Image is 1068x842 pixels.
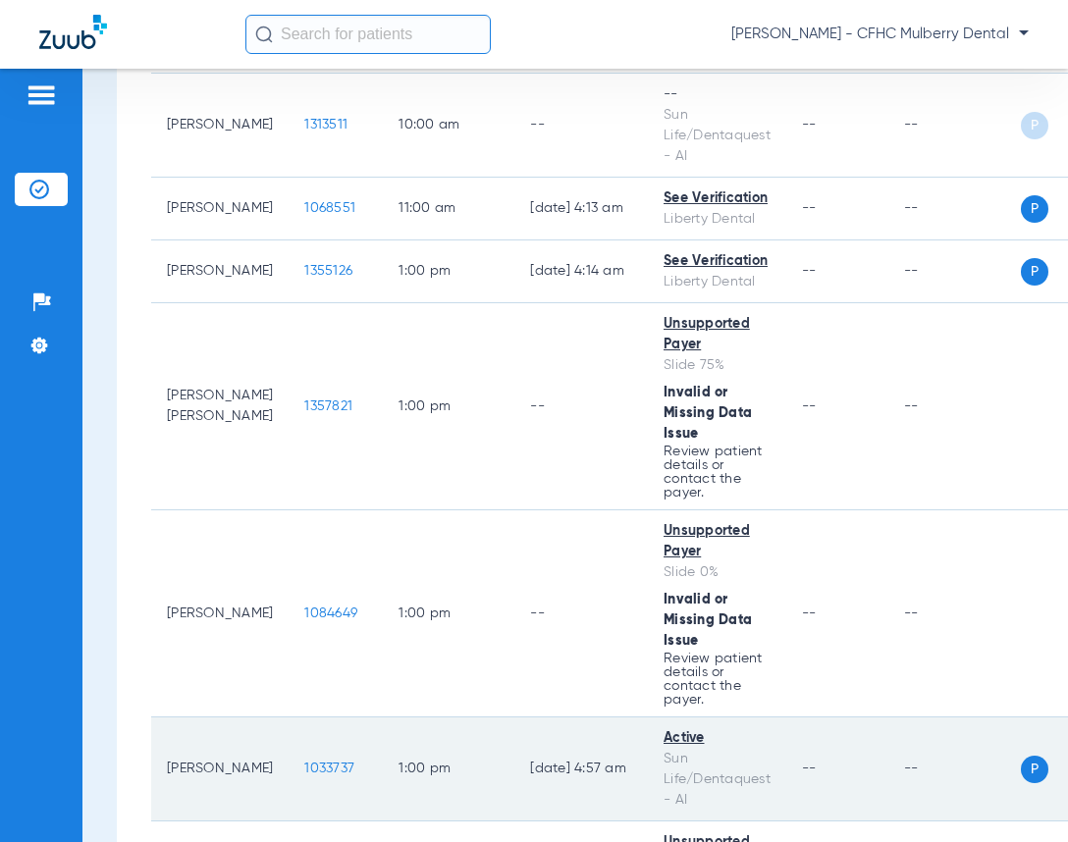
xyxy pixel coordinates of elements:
[888,717,1021,821] td: --
[888,74,1021,178] td: --
[304,201,355,215] span: 1068551
[802,118,817,132] span: --
[26,83,57,107] img: hamburger-icon
[888,178,1021,240] td: --
[514,178,648,240] td: [DATE] 4:13 AM
[383,178,514,240] td: 11:00 AM
[664,728,771,749] div: Active
[151,303,289,510] td: [PERSON_NAME] [PERSON_NAME]
[151,510,289,717] td: [PERSON_NAME]
[151,717,289,821] td: [PERSON_NAME]
[888,240,1021,303] td: --
[151,240,289,303] td: [PERSON_NAME]
[802,201,817,215] span: --
[664,251,771,272] div: See Verification
[970,748,1068,842] iframe: Chat Widget
[664,562,771,583] div: Slide 0%
[802,606,817,620] span: --
[304,118,347,132] span: 1313511
[514,303,648,510] td: --
[1021,258,1048,286] span: P
[304,399,352,413] span: 1357821
[383,240,514,303] td: 1:00 PM
[304,606,357,620] span: 1084649
[664,84,771,105] div: --
[514,240,648,303] td: [DATE] 4:14 AM
[664,188,771,209] div: See Verification
[514,74,648,178] td: --
[514,717,648,821] td: [DATE] 4:57 AM
[664,652,771,707] p: Review patient details or contact the payer.
[304,762,354,775] span: 1033737
[802,264,817,278] span: --
[664,521,771,562] div: Unsupported Payer
[664,749,771,811] div: Sun Life/Dentaquest - AI
[664,445,771,500] p: Review patient details or contact the payer.
[383,303,514,510] td: 1:00 PM
[1021,112,1048,139] span: P
[802,399,817,413] span: --
[664,386,752,441] span: Invalid or Missing Data Issue
[383,510,514,717] td: 1:00 PM
[802,762,817,775] span: --
[255,26,273,43] img: Search Icon
[39,15,107,49] img: Zuub Logo
[664,593,752,648] span: Invalid or Missing Data Issue
[888,303,1021,510] td: --
[245,15,491,54] input: Search for patients
[151,178,289,240] td: [PERSON_NAME]
[664,314,771,355] div: Unsupported Payer
[664,355,771,376] div: Slide 75%
[664,105,771,167] div: Sun Life/Dentaquest - AI
[888,510,1021,717] td: --
[731,25,1029,44] span: [PERSON_NAME] - CFHC Mulberry Dental
[664,272,771,292] div: Liberty Dental
[151,74,289,178] td: [PERSON_NAME]
[383,74,514,178] td: 10:00 AM
[304,264,352,278] span: 1355126
[664,209,771,230] div: Liberty Dental
[383,717,514,821] td: 1:00 PM
[514,510,648,717] td: --
[1021,195,1048,223] span: P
